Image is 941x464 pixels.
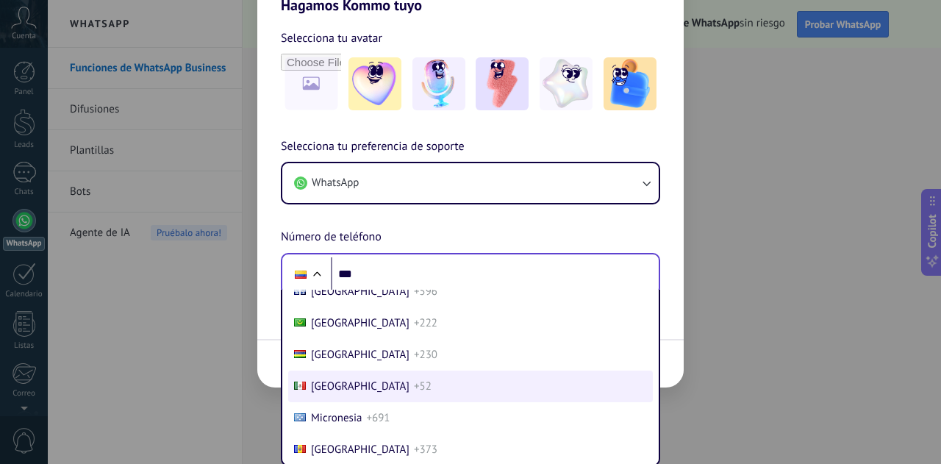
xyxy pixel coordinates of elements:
span: Selecciona tu avatar [281,29,382,48]
span: Micronesia [311,411,362,425]
img: -2.jpeg [412,57,465,110]
span: [GEOGRAPHIC_DATA] [311,348,409,362]
span: WhatsApp [312,176,359,190]
img: -1.jpeg [348,57,401,110]
img: -3.jpeg [476,57,529,110]
span: +52 [414,379,432,393]
span: [GEOGRAPHIC_DATA] [311,285,409,299]
div: Colombia: + 57 [287,259,315,290]
span: [GEOGRAPHIC_DATA] [311,316,409,330]
img: -4.jpeg [540,57,593,110]
span: [GEOGRAPHIC_DATA] [311,379,409,393]
button: WhatsApp [282,163,659,203]
span: [GEOGRAPHIC_DATA] [311,443,409,457]
span: +596 [414,285,437,299]
span: Número de teléfono [281,228,382,247]
span: Selecciona tu preferencia de soporte [281,138,465,157]
img: -5.jpeg [604,57,656,110]
span: +691 [366,411,390,425]
span: +373 [414,443,437,457]
span: +222 [414,316,437,330]
span: +230 [414,348,437,362]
